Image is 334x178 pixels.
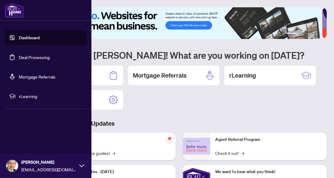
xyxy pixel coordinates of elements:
[32,49,327,61] h1: Welcome back [PERSON_NAME]! What are you working on [DATE]?
[19,93,82,99] span: rLearning
[19,54,50,60] a: Deal Processing
[241,150,244,156] span: →
[166,135,173,142] span: pushpin
[304,33,306,35] button: 3
[286,33,296,35] button: 1
[183,138,210,155] img: Agent Referral Program
[299,33,301,35] button: 2
[21,166,76,173] span: [EMAIL_ADDRESS][DOMAIN_NAME]
[32,119,327,128] h3: Brokerage & Industry Updates
[215,169,322,175] p: We want to hear what you think!
[64,136,171,143] p: Self-Help
[112,150,115,156] span: →
[64,169,171,175] p: Platform Updates - [DATE]
[32,7,322,39] img: Slide 0
[313,33,316,35] button: 5
[21,159,76,166] span: [PERSON_NAME]
[215,150,244,156] a: Check it out!→
[229,71,256,80] h2: rLearning
[215,136,322,143] p: Agent Referral Program
[308,33,311,35] button: 4
[19,74,55,79] a: Mortgage Referrals
[133,71,187,80] h2: Mortgage Referrals
[19,35,40,40] a: Dashboard
[5,3,24,18] img: logo
[318,33,321,35] button: 6
[6,160,18,172] img: Profile Icon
